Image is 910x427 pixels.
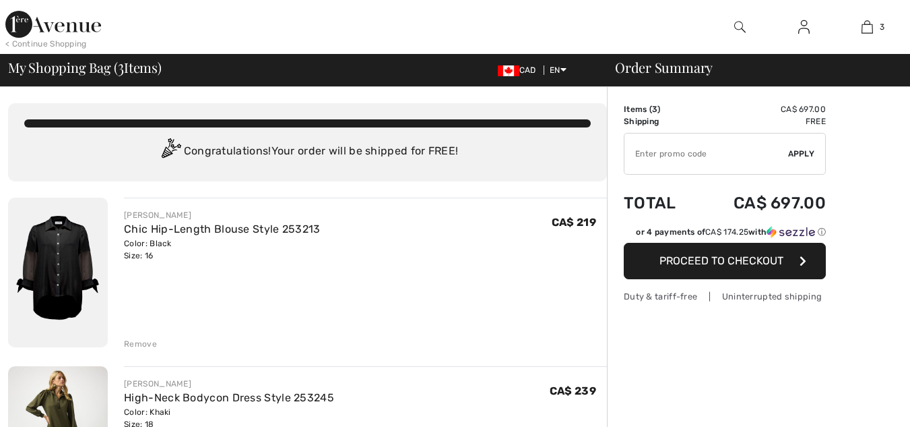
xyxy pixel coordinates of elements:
[798,19,810,35] img: My Info
[124,338,157,350] div: Remove
[696,103,826,115] td: CA$ 697.00
[599,61,902,74] div: Order Summary
[124,223,321,235] a: Chic Hip-Length Blouse Style 253213
[8,198,108,347] img: Chic Hip-Length Blouse Style 253213
[124,237,321,262] div: Color: Black Size: 16
[5,38,87,50] div: < Continue Shopping
[157,138,184,165] img: Congratulation2.svg
[624,243,826,279] button: Proceed to Checkout
[767,226,815,238] img: Sezzle
[624,134,788,174] input: Promo code
[24,138,591,165] div: Congratulations! Your order will be shipped for FREE!
[624,180,696,226] td: Total
[550,65,566,75] span: EN
[836,19,899,35] a: 3
[705,227,748,237] span: CA$ 174.25
[118,57,124,75] span: 3
[659,254,783,267] span: Proceed to Checkout
[787,19,820,36] a: Sign In
[696,180,826,226] td: CA$ 697.00
[652,105,657,114] span: 3
[624,226,826,243] div: or 4 payments ofCA$ 174.25withSezzle Click to learn more about Sezzle
[624,290,826,303] div: Duty & tariff-free | Uninterrupted shipping
[552,216,596,229] span: CA$ 219
[788,148,815,160] span: Apply
[624,115,696,127] td: Shipping
[550,385,596,397] span: CA$ 239
[124,378,334,390] div: [PERSON_NAME]
[124,209,321,221] div: [PERSON_NAME]
[696,115,826,127] td: Free
[636,226,826,238] div: or 4 payments of with
[624,103,696,115] td: Items ( )
[734,19,746,35] img: search the website
[8,61,162,74] span: My Shopping Bag ( Items)
[124,391,334,404] a: High-Neck Bodycon Dress Style 253245
[5,11,101,38] img: 1ère Avenue
[880,21,884,33] span: 3
[862,19,873,35] img: My Bag
[498,65,542,75] span: CAD
[498,65,519,76] img: Canadian Dollar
